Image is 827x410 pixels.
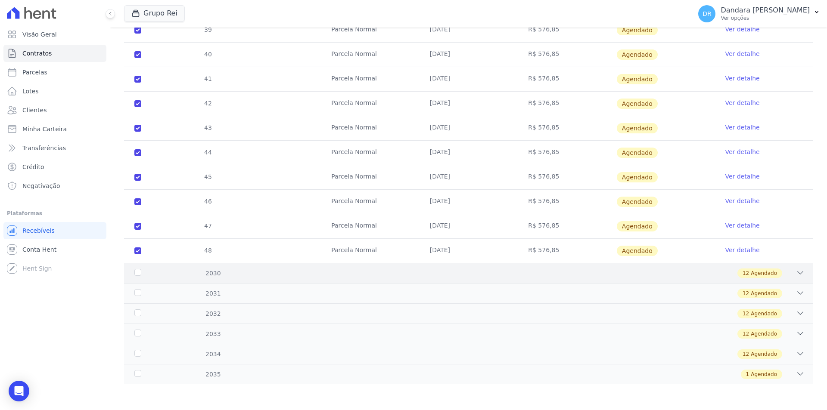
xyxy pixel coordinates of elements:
[420,141,518,165] td: [DATE]
[22,87,39,96] span: Lotes
[3,139,106,157] a: Transferências
[617,148,658,158] span: Agendado
[203,149,212,156] span: 44
[518,214,616,238] td: R$ 576,85
[321,92,420,116] td: Parcela Normal
[22,30,57,39] span: Visão Geral
[743,290,749,297] span: 12
[617,172,658,182] span: Agendado
[518,165,616,189] td: R$ 576,85
[420,214,518,238] td: [DATE]
[203,222,212,229] span: 47
[321,190,420,214] td: Parcela Normal
[420,18,518,42] td: [DATE]
[321,67,420,91] td: Parcela Normal
[743,310,749,318] span: 12
[725,99,759,107] a: Ver detalhe
[7,208,103,219] div: Plataformas
[321,43,420,67] td: Parcela Normal
[725,25,759,34] a: Ver detalhe
[22,106,47,114] span: Clientes
[134,247,141,254] input: default
[134,223,141,230] input: default
[518,141,616,165] td: R$ 576,85
[124,5,185,22] button: Grupo Rei
[203,100,212,107] span: 42
[203,75,212,82] span: 41
[22,49,52,58] span: Contratos
[518,67,616,91] td: R$ 576,85
[617,246,658,256] span: Agendado
[420,190,518,214] td: [DATE]
[22,245,56,254] span: Conta Hent
[22,163,44,171] span: Crédito
[203,198,212,205] span: 46
[751,330,777,338] span: Agendado
[134,76,141,83] input: default
[751,290,777,297] span: Agendado
[3,102,106,119] a: Clientes
[3,83,106,100] a: Lotes
[743,330,749,338] span: 12
[725,221,759,230] a: Ver detalhe
[134,174,141,181] input: default
[321,214,420,238] td: Parcela Normal
[617,197,658,207] span: Agendado
[321,141,420,165] td: Parcela Normal
[321,18,420,42] td: Parcela Normal
[134,27,141,34] input: default
[725,148,759,156] a: Ver detalhe
[321,165,420,189] td: Parcela Normal
[134,198,141,205] input: default
[725,74,759,83] a: Ver detalhe
[22,182,60,190] span: Negativação
[22,226,55,235] span: Recebíveis
[617,25,658,35] span: Agendado
[321,116,420,140] td: Parcela Normal
[518,43,616,67] td: R$ 576,85
[743,269,749,277] span: 12
[3,26,106,43] a: Visão Geral
[703,11,712,17] span: DR
[518,116,616,140] td: R$ 576,85
[420,239,518,263] td: [DATE]
[617,123,658,133] span: Agendado
[420,165,518,189] td: [DATE]
[3,222,106,239] a: Recebíveis
[203,173,212,180] span: 45
[203,26,212,33] span: 39
[518,18,616,42] td: R$ 576,85
[725,49,759,58] a: Ver detalhe
[134,51,141,58] input: default
[321,239,420,263] td: Parcela Normal
[3,120,106,138] a: Minha Carteira
[420,43,518,67] td: [DATE]
[617,49,658,60] span: Agendado
[725,246,759,254] a: Ver detalhe
[691,2,827,26] button: DR Dandara [PERSON_NAME] Ver opções
[743,350,749,358] span: 12
[22,144,66,152] span: Transferências
[9,381,29,401] div: Open Intercom Messenger
[22,125,67,133] span: Minha Carteira
[751,370,777,378] span: Agendado
[3,158,106,176] a: Crédito
[751,350,777,358] span: Agendado
[420,116,518,140] td: [DATE]
[518,239,616,263] td: R$ 576,85
[203,247,212,254] span: 48
[751,310,777,318] span: Agendado
[617,74,658,84] span: Agendado
[203,124,212,131] span: 43
[420,67,518,91] td: [DATE]
[420,92,518,116] td: [DATE]
[518,92,616,116] td: R$ 576,85
[721,15,810,22] p: Ver opções
[3,45,106,62] a: Contratos
[134,149,141,156] input: default
[721,6,810,15] p: Dandara [PERSON_NAME]
[203,51,212,58] span: 40
[746,370,749,378] span: 1
[3,241,106,258] a: Conta Hent
[725,172,759,181] a: Ver detalhe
